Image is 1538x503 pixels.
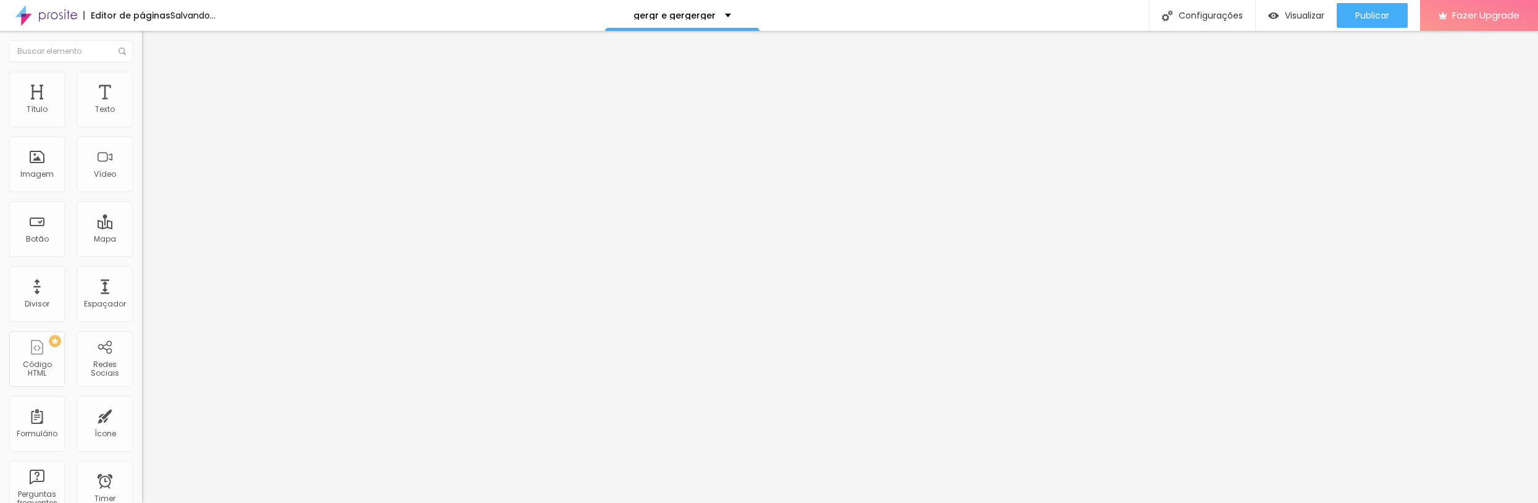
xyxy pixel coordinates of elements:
div: Título [27,105,48,114]
div: Texto [95,105,115,114]
span: Visualizar [1285,11,1324,20]
div: Divisor [25,300,49,308]
div: Redes Sociais [80,360,129,378]
input: Buscar elemento [9,40,133,62]
div: Mapa [94,235,116,243]
div: Salvando... [170,11,215,20]
div: Vídeo [94,170,116,179]
div: Espaçador [84,300,126,308]
div: Ícone [94,429,116,438]
div: Timer [94,494,115,503]
img: Icone [119,48,126,55]
div: Código HTML [12,360,61,378]
span: Publicar [1355,11,1389,20]
p: gergr e gergerger [633,11,716,20]
button: Visualizar [1256,3,1337,28]
button: Publicar [1337,3,1408,28]
img: view-1.svg [1268,11,1279,21]
div: Editor de páginas [83,11,170,20]
div: Imagem [20,170,54,179]
div: Formulário [17,429,57,438]
span: Fazer Upgrade [1452,10,1519,20]
div: Botão [26,235,49,243]
iframe: Editor [142,31,1538,503]
img: Icone [1162,11,1172,21]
